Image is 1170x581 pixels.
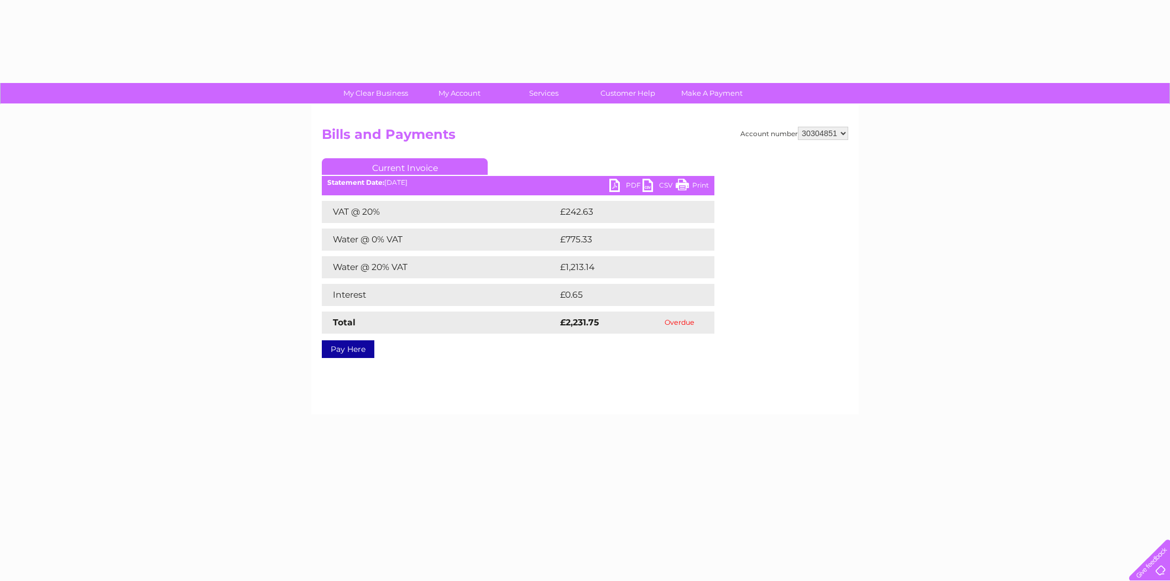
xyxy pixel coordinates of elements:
[609,179,643,195] a: PDF
[560,317,599,328] strong: £2,231.75
[322,201,557,223] td: VAT @ 20%
[582,83,673,103] a: Customer Help
[327,178,384,186] b: Statement Date:
[666,83,758,103] a: Make A Payment
[498,83,589,103] a: Services
[333,317,356,328] strong: Total
[330,83,421,103] a: My Clear Business
[557,284,688,306] td: £0.65
[322,229,557,251] td: Water @ 0% VAT
[645,312,714,334] td: Overdue
[322,127,848,148] h2: Bills and Payments
[643,179,676,195] a: CSV
[322,284,557,306] td: Interest
[557,201,695,223] td: £242.63
[676,179,709,195] a: Print
[414,83,505,103] a: My Account
[322,340,374,358] a: Pay Here
[740,127,848,140] div: Account number
[557,229,694,251] td: £775.33
[322,256,557,278] td: Water @ 20% VAT
[322,179,714,186] div: [DATE]
[322,158,488,175] a: Current Invoice
[557,256,695,278] td: £1,213.14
